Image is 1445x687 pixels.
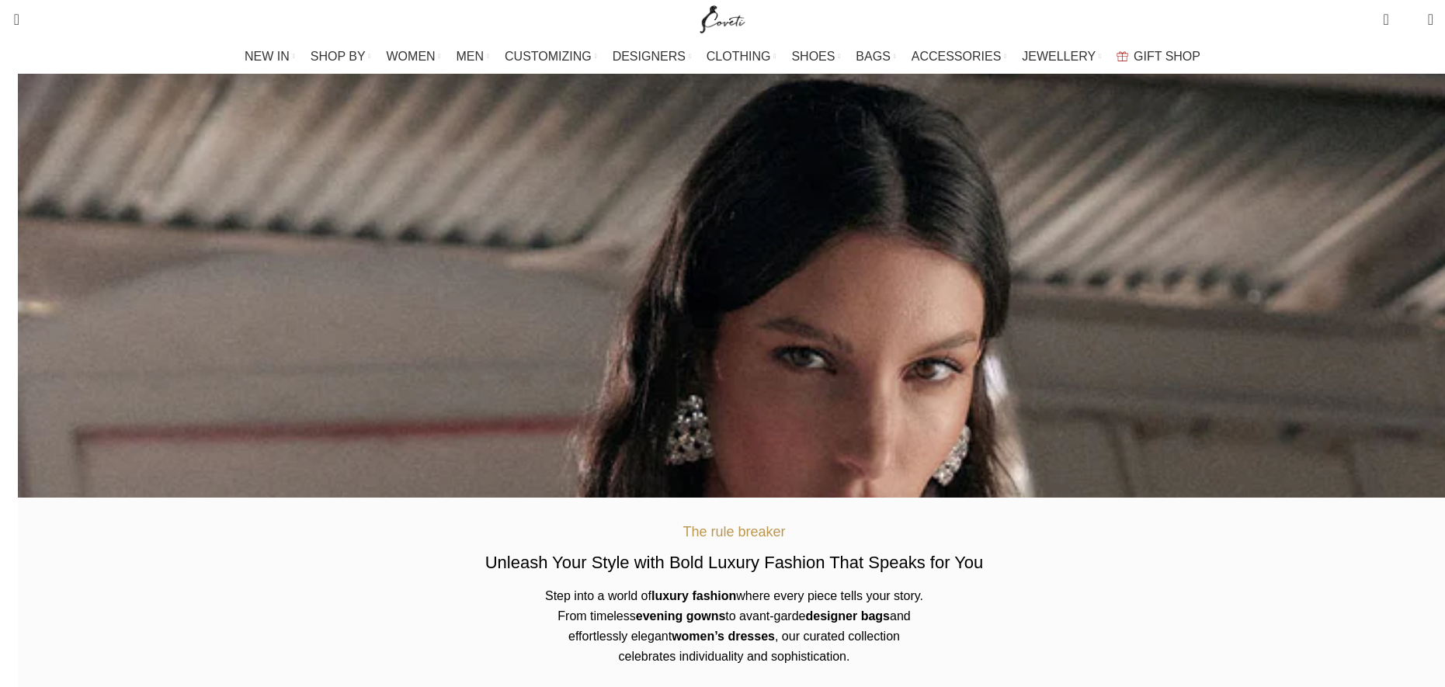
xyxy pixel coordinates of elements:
[1384,8,1396,19] span: 0
[4,4,19,35] a: Search
[387,41,441,72] a: WOMEN
[245,49,290,64] span: NEW IN
[1401,4,1416,35] div: My Wishlist
[707,41,776,72] a: CLOTHING
[696,12,749,25] a: Site logo
[387,49,436,64] span: WOMEN
[791,49,835,64] span: SHOES
[1022,49,1096,64] span: JEWELLERY
[1117,41,1200,72] a: GIFT SHOP
[457,49,485,64] span: MEN
[651,589,736,602] b: luxury fashion
[4,41,1441,72] div: Main navigation
[806,609,890,623] b: designer bags
[485,551,984,575] h2: Unleash Your Style with Bold Luxury Fashion That Speaks for You
[544,586,924,667] p: Step into a world of where every piece tells your story. From timeless to avant-garde and effortl...
[1375,4,1396,35] a: 0
[791,41,840,72] a: SHOES
[707,49,771,64] span: CLOTHING
[856,49,890,64] span: BAGS
[1022,41,1101,72] a: JEWELLERY
[912,49,1002,64] span: ACCESSORIES
[505,49,592,64] span: CUSTOMIZING
[505,41,597,72] a: CUSTOMIZING
[1134,49,1200,64] span: GIFT SHOP
[672,630,775,643] b: women’s dresses
[856,41,895,72] a: BAGS
[311,49,366,64] span: SHOP BY
[636,609,726,623] b: evening gowns
[1404,16,1415,27] span: 0
[457,41,489,72] a: MEN
[613,41,691,72] a: DESIGNERS
[613,49,686,64] span: DESIGNERS
[1117,51,1128,61] img: GiftBag
[245,41,295,72] a: NEW IN
[912,41,1007,72] a: ACCESSORIES
[311,41,371,72] a: SHOP BY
